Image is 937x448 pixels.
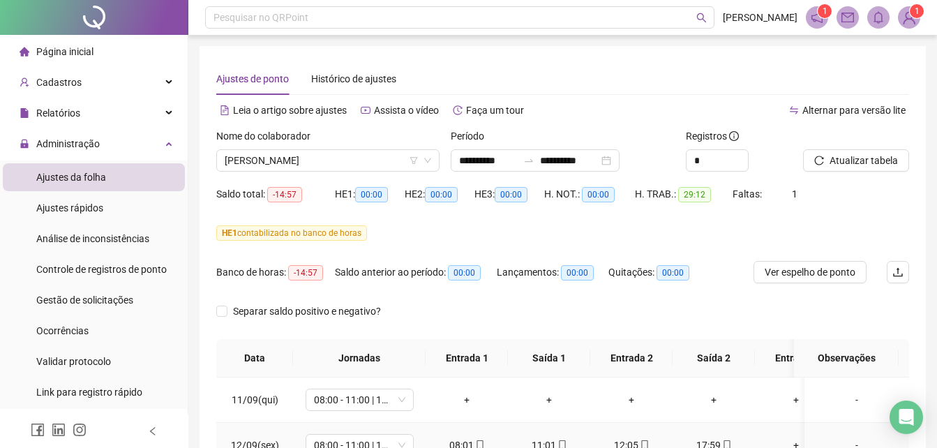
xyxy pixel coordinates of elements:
[425,187,458,202] span: 00:00
[678,187,711,202] span: 29:12
[216,225,367,241] span: contabilizada no banco de horas
[811,11,823,24] span: notification
[335,264,497,281] div: Saldo anterior ao período:
[890,401,923,434] div: Open Intercom Messenger
[495,187,527,202] span: 00:00
[216,186,335,202] div: Saldo total:
[803,149,909,172] button: Atualizar tabela
[601,392,661,408] div: +
[216,128,320,144] label: Nome do colaborador
[216,339,293,378] th: Data
[36,356,111,367] span: Validar protocolo
[36,233,149,244] span: Análise de inconsistências
[765,264,855,280] span: Ver espelho de ponto
[733,188,764,200] span: Faltas:
[335,186,405,202] div: HE 1:
[311,73,396,84] span: Histórico de ajustes
[466,105,524,116] span: Faça um tour
[755,339,837,378] th: Entrada 3
[36,387,142,398] span: Link para registro rápido
[216,73,289,84] span: Ajustes de ponto
[766,392,826,408] div: +
[453,105,463,115] span: history
[899,7,920,28] img: 85017
[36,202,103,214] span: Ajustes rápidos
[36,264,167,275] span: Controle de registros de ponto
[36,46,93,57] span: Página inicial
[635,186,733,202] div: H. TRAB.:
[657,265,689,281] span: 00:00
[20,77,29,87] span: user-add
[423,156,432,165] span: down
[830,153,898,168] span: Atualizar tabela
[20,108,29,118] span: file
[684,392,744,408] div: +
[590,339,673,378] th: Entrada 2
[805,350,887,366] span: Observações
[915,6,920,16] span: 1
[789,105,799,115] span: swap
[608,264,706,281] div: Quitações:
[31,423,45,437] span: facebook
[437,392,497,408] div: +
[673,339,755,378] th: Saída 2
[686,128,739,144] span: Registros
[814,156,824,165] span: reload
[892,267,904,278] span: upload
[233,105,347,116] span: Leia o artigo sobre ajustes
[426,339,508,378] th: Entrada 1
[448,265,481,281] span: 00:00
[544,186,635,202] div: H. NOT.:
[20,139,29,149] span: lock
[314,389,405,410] span: 08:00 - 11:00 | 12:12 - 18:00
[293,339,426,378] th: Jornadas
[816,392,898,408] div: -
[474,186,544,202] div: HE 3:
[561,265,594,281] span: 00:00
[36,325,89,336] span: Ocorrências
[841,11,854,24] span: mail
[410,156,418,165] span: filter
[405,186,474,202] div: HE 2:
[355,187,388,202] span: 00:00
[910,4,924,18] sup: Atualize o seu contato no menu Meus Dados
[361,105,370,115] span: youtube
[451,128,493,144] label: Período
[729,131,739,141] span: info-circle
[754,261,867,283] button: Ver espelho de ponto
[225,150,431,171] span: FABIO HENRIQUE RODRIGUES DOS SANTOS
[818,4,832,18] sup: 1
[497,264,608,281] div: Lançamentos:
[823,6,827,16] span: 1
[73,423,87,437] span: instagram
[36,77,82,88] span: Cadastros
[216,264,335,281] div: Banco de horas:
[696,13,707,23] span: search
[523,155,534,166] span: to
[36,172,106,183] span: Ajustes da folha
[519,392,579,408] div: +
[792,188,797,200] span: 1
[52,423,66,437] span: linkedin
[267,187,302,202] span: -14:57
[508,339,590,378] th: Saída 1
[523,155,534,166] span: swap-right
[872,11,885,24] span: bell
[374,105,439,116] span: Assista o vídeo
[36,138,100,149] span: Administração
[222,228,237,238] span: HE 1
[227,304,387,319] span: Separar saldo positivo e negativo?
[232,394,278,405] span: 11/09(qui)
[723,10,797,25] span: [PERSON_NAME]
[220,105,230,115] span: file-text
[794,339,899,378] th: Observações
[582,187,615,202] span: 00:00
[20,47,29,57] span: home
[36,107,80,119] span: Relatórios
[288,265,323,281] span: -14:57
[36,294,133,306] span: Gestão de solicitações
[802,105,906,116] span: Alternar para versão lite
[148,426,158,436] span: left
